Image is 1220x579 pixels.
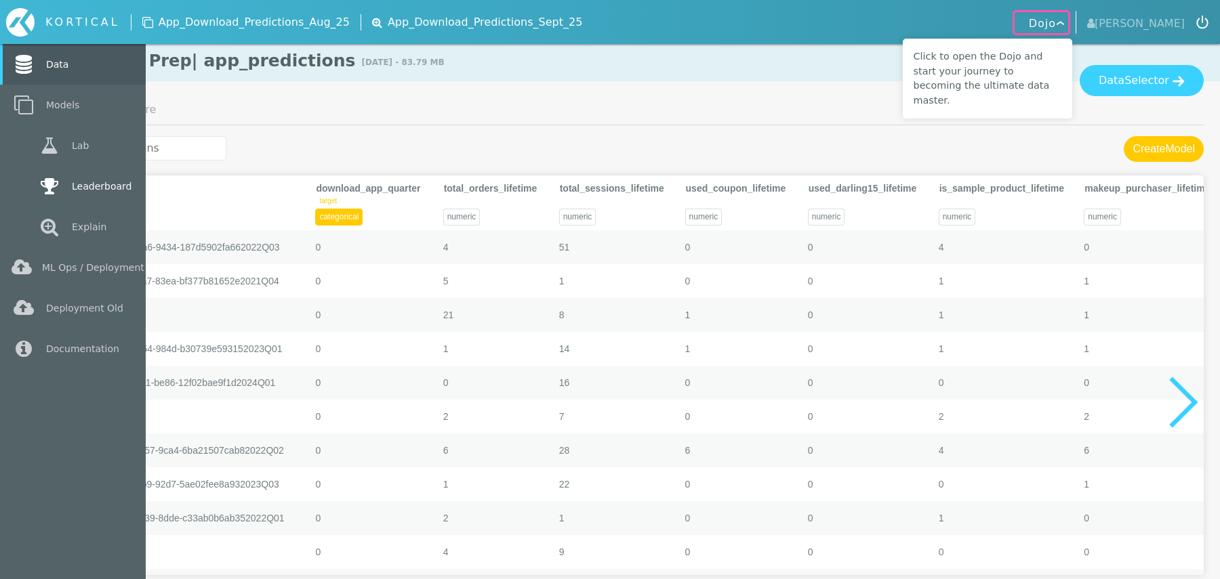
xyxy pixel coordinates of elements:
a: KORTICAL [6,8,131,37]
img: icon-arrow--light.svg [1173,76,1185,87]
img: icon-arrow--selector--white.svg [1056,21,1065,27]
button: DataSelector [1080,65,1204,96]
div: KORTICAL [45,14,120,30]
span: [PERSON_NAME] [1087,13,1185,32]
span: Selector [1124,72,1169,89]
img: icon-logout.svg [1196,16,1208,29]
img: icon-kortical.svg [6,8,35,37]
h1: ML Data Prep [41,41,1220,81]
button: Dojo [1020,11,1076,34]
div: Home [6,8,131,37]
